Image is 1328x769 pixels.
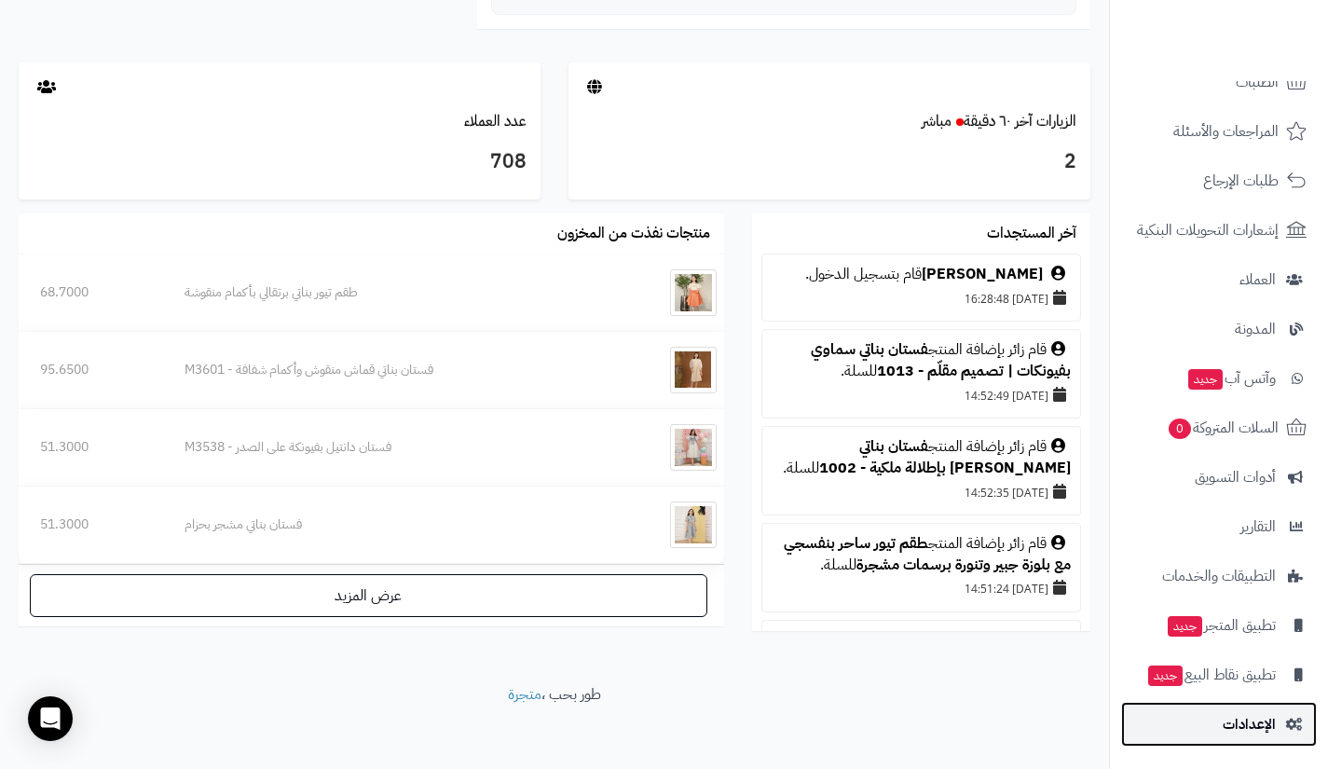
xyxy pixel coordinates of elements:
[1146,662,1276,688] span: تطبيق نقاط البيع
[1121,455,1317,500] a: أدوات التسويق
[557,226,710,242] h3: منتجات نفذت من المخزون
[784,532,1071,576] a: طقم تيور ساحر بنفسجي مع بلوزة جبير وتنورة برسمات مشجرة
[772,630,1071,694] div: قام زائر بإضافة المنتج للسلة.
[772,285,1071,311] div: [DATE] 16:28:48
[1121,109,1317,154] a: المراجعات والأسئلة
[1188,369,1223,390] span: جديد
[1121,307,1317,351] a: المدونة
[185,515,605,534] div: فستان بناتي مشجر بحزام
[28,696,73,741] div: Open Intercom Messenger
[1121,257,1317,302] a: العملاء
[40,515,142,534] div: 51.3000
[1223,711,1276,737] span: الإعدادات
[508,683,541,706] a: متجرة
[1121,504,1317,549] a: التقارير
[922,110,952,132] small: مباشر
[464,110,527,132] a: عدد العملاء
[1236,69,1279,95] span: الطلبات
[670,347,717,393] img: فستان بناتي قماش منقوش وأكمام شفافة - M3601
[772,436,1071,479] div: قام زائر بإضافة المنتج للسلة.
[922,110,1076,132] a: الزيارات آخر ٦٠ دقيقةمباشر
[185,438,605,457] div: فستان دانتيل بفيونكة على الصدر - M3538
[1186,365,1276,391] span: وآتس آب
[772,264,1071,285] div: قام بتسجيل الدخول.
[1203,168,1279,194] span: طلبات الإرجاع
[40,361,142,379] div: 95.6500
[811,338,1071,382] a: فستان بناتي سماوي بفيونكات | تصميم مقلّم - 1013
[772,533,1071,576] div: قام زائر بإضافة المنتج للسلة.
[40,438,142,457] div: 51.3000
[1121,554,1317,598] a: التطبيقات والخدمات
[1148,666,1183,686] span: جديد
[1121,603,1317,648] a: تطبيق المتجرجديد
[1121,60,1317,104] a: الطلبات
[185,283,605,302] div: طقم تيور بناتي برتقالي بأكمام منقوشة
[1235,316,1276,342] span: المدونة
[1195,464,1276,490] span: أدوات التسويق
[33,146,527,178] h3: 708
[1121,158,1317,203] a: طلبات الإرجاع
[185,361,605,379] div: فستان بناتي قماش منقوش وأكمام شفافة - M3601
[922,263,1043,285] a: [PERSON_NAME]
[1137,217,1279,243] span: إشعارات التحويلات البنكية
[819,435,1071,479] a: فستان بناتي [PERSON_NAME] بإطلالة ملكية - 1002
[772,339,1071,382] div: قام زائر بإضافة المنتج للسلة.
[1121,702,1317,747] a: الإعدادات
[1169,419,1191,439] span: 0
[1167,415,1279,441] span: السلات المتروكة
[1166,612,1276,639] span: تطبيق المتجر
[772,382,1071,408] div: [DATE] 14:52:49
[1168,616,1202,637] span: جديد
[1121,405,1317,450] a: السلات المتروكة0
[582,146,1076,178] h3: 2
[1240,514,1276,540] span: التقارير
[1239,267,1276,293] span: العملاء
[1121,208,1317,253] a: إشعارات التحويلات البنكية
[772,575,1071,601] div: [DATE] 14:51:24
[1121,356,1317,401] a: وآتس آبجديد
[670,424,717,471] img: فستان دانتيل بفيونكة على الصدر - M3538
[1121,652,1317,697] a: تطبيق نقاط البيعجديد
[670,269,717,316] img: طقم تيور بناتي برتقالي بأكمام منقوشة
[1173,118,1279,144] span: المراجعات والأسئلة
[670,501,717,548] img: فستان بناتي مشجر بحزام
[1162,563,1276,589] span: التطبيقات والخدمات
[987,226,1076,242] h3: آخر المستجدات
[40,283,142,302] div: 68.7000
[772,479,1071,505] div: [DATE] 14:52:35
[30,574,707,617] a: عرض المزيد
